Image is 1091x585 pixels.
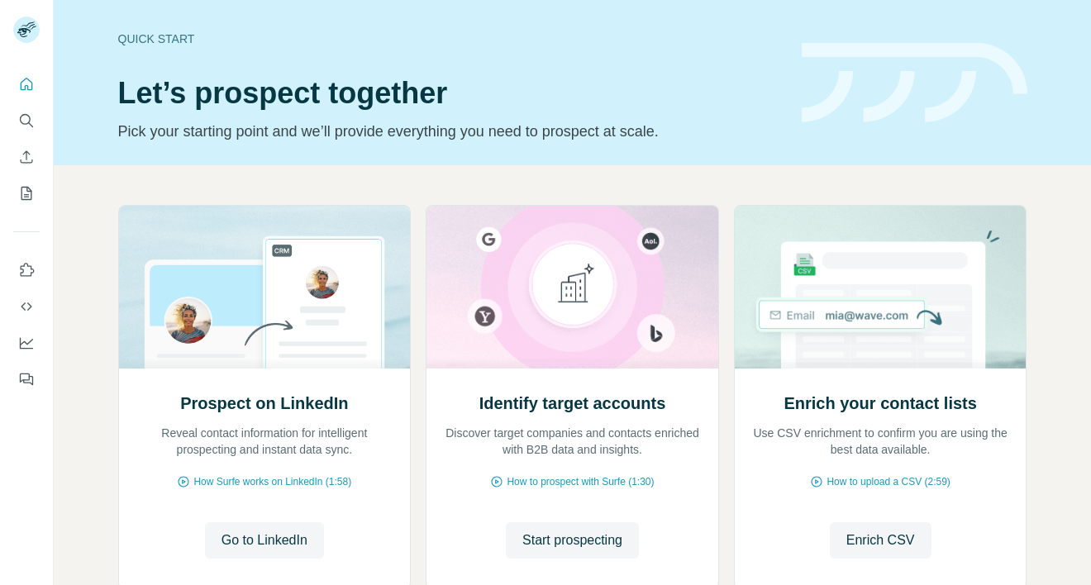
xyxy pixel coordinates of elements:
h2: Prospect on LinkedIn [180,392,348,415]
p: Pick your starting point and we’ll provide everything you need to prospect at scale. [118,120,782,143]
span: Start prospecting [522,530,622,550]
button: Use Surfe API [13,292,40,321]
p: Discover target companies and contacts enriched with B2B data and insights. [443,425,702,458]
h2: Enrich your contact lists [784,392,976,415]
span: How to upload a CSV (2:59) [827,474,950,489]
h1: Let’s prospect together [118,77,782,110]
button: Dashboard [13,328,40,358]
span: Enrich CSV [846,530,915,550]
p: Use CSV enrichment to confirm you are using the best data available. [751,425,1010,458]
button: Enrich CSV [13,142,40,172]
div: Quick start [118,31,782,47]
span: Go to LinkedIn [222,530,307,550]
button: My lists [13,178,40,208]
img: Enrich your contact lists [734,206,1027,369]
button: Search [13,106,40,136]
button: Quick start [13,69,40,99]
img: Prospect on LinkedIn [118,206,412,369]
button: Start prospecting [506,522,639,559]
p: Reveal contact information for intelligent prospecting and instant data sync. [136,425,394,458]
span: How to prospect with Surfe (1:30) [507,474,654,489]
h2: Identify target accounts [479,392,666,415]
span: How Surfe works on LinkedIn (1:58) [193,474,351,489]
button: Enrich CSV [830,522,931,559]
button: Go to LinkedIn [205,522,324,559]
button: Use Surfe on LinkedIn [13,255,40,285]
img: banner [802,43,1027,123]
button: Feedback [13,364,40,394]
img: Identify target accounts [426,206,719,369]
